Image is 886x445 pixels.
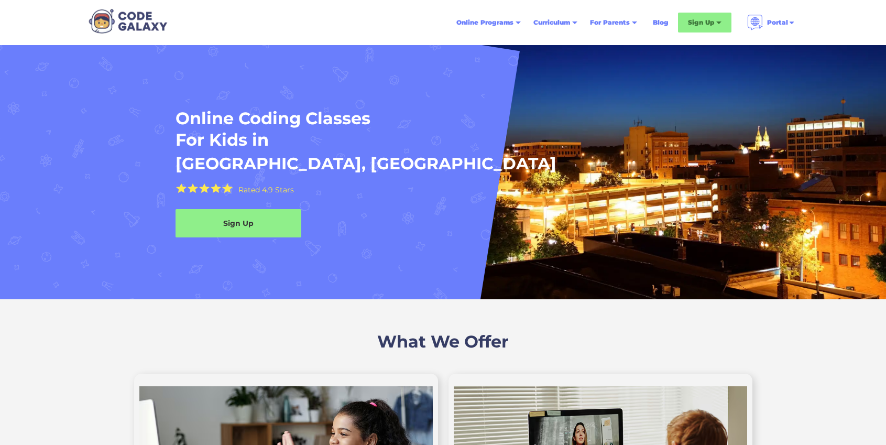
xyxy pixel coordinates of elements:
div: Online Programs [450,13,527,32]
div: Rated 4.9 Stars [238,186,294,193]
a: Blog [647,13,675,32]
div: Sign Up [688,17,714,28]
div: For Parents [584,13,643,32]
div: For Parents [590,17,630,28]
a: Sign Up [176,209,301,237]
img: Yellow Star - the Code Galaxy [222,183,233,193]
img: Yellow Star - the Code Galaxy [188,183,198,193]
div: Curriculum [527,13,584,32]
div: Sign Up [678,13,731,32]
img: Yellow Star - the Code Galaxy [199,183,210,193]
img: Yellow Star - the Code Galaxy [176,183,187,193]
h1: Online Coding Classes For Kids in [176,107,628,151]
div: Sign Up [176,218,301,229]
div: Online Programs [456,17,513,28]
img: Yellow Star - the Code Galaxy [211,183,221,193]
div: Curriculum [533,17,570,28]
div: Portal [741,10,802,35]
div: Portal [767,17,788,28]
h1: [GEOGRAPHIC_DATA], [GEOGRAPHIC_DATA] [176,153,556,175]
